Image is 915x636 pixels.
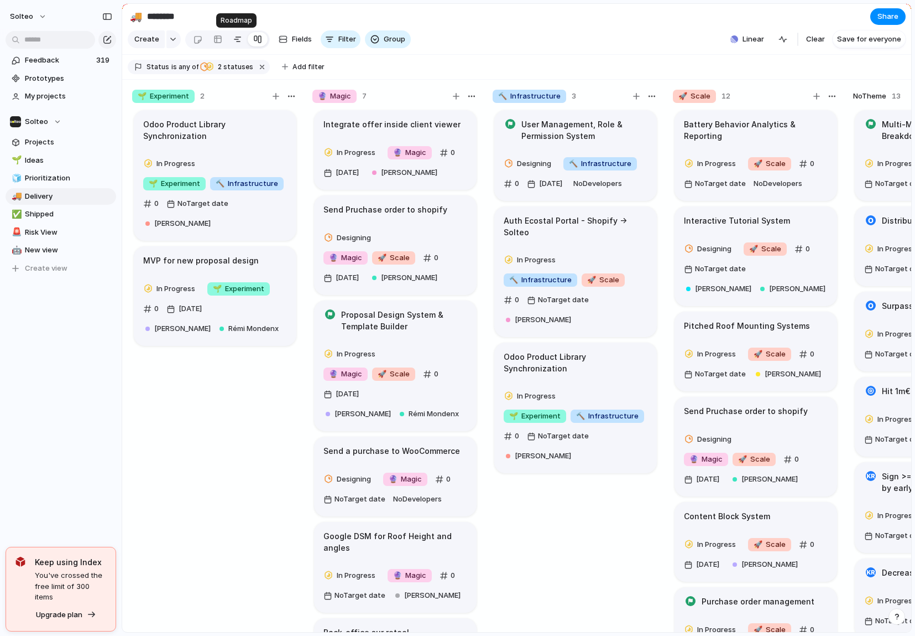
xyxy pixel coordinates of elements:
div: 🚨 [12,226,19,239]
span: 🔮 [389,474,398,483]
button: In Progress [140,280,202,298]
span: No Target date [538,431,589,442]
button: 0 [437,567,458,585]
button: NoTarget date [681,365,749,383]
button: 🔮Magic🚀Scale [321,249,418,267]
button: 🌱Experiment🔨Infrastructure [140,175,286,193]
button: In Progress [321,345,383,363]
span: 🚀 [754,349,762,358]
span: Filter [338,34,356,45]
button: In Progress [321,567,383,585]
div: Google DSM for Roof Height and anglesIn Progress🔮Magic0NoTarget date[PERSON_NAME] [314,522,477,613]
span: 🔨 [576,411,585,420]
span: [DATE] [693,473,723,486]
button: 🔮Magic [385,144,435,162]
button: [DATE] [321,385,365,403]
h1: Send a purchase to WooCommerce [323,445,460,457]
button: In Progress [681,536,743,554]
span: 🔮 [329,253,338,262]
button: 🔮Magic [380,470,430,488]
span: In Progress [697,539,736,550]
button: [DATE] [321,164,365,182]
button: In Progress [501,251,563,269]
button: In Progress [681,345,743,363]
a: My projects [6,88,116,105]
span: In Progress [156,158,195,169]
div: Integrate offer inside client viewerIn Progress🔮Magic0[DATE][PERSON_NAME] [314,110,477,190]
button: Save for everyone [833,30,906,48]
div: Odoo Product Library SynchronizationIn Progress🌱Experiment🔨Infrastructure0NoTarget date[PERSON_NAME] [494,343,657,473]
button: Filter [321,30,360,48]
span: 🚀 [754,540,762,549]
button: NoDevelopers [571,175,625,193]
button: isany of [169,61,201,73]
div: 🌱Ideas [6,152,116,169]
span: [PERSON_NAME] [154,323,211,334]
span: Magic [393,570,426,581]
div: Auth Ecostal Portal - Shopify -> SolteoIn Progress🔨Infrastructure🚀Scale0NoTarget date[PERSON_NAME] [494,206,657,337]
span: Magic [689,454,723,465]
button: NoDevelopers [390,490,445,508]
button: 🚚 [127,8,145,25]
span: Scale [587,275,619,286]
span: Add filter [292,62,325,72]
span: In Progress [517,255,556,266]
span: Group [384,34,405,45]
button: 🌱 [10,155,21,166]
div: 🚚 [130,9,142,24]
span: [PERSON_NAME] [741,474,798,485]
h1: Content Block System [684,510,770,523]
span: In Progress [337,349,375,360]
span: Magic [329,252,362,263]
span: No Target date [695,263,746,275]
span: In Progress [697,158,736,169]
span: [PERSON_NAME] [515,314,571,325]
span: In Progress [517,391,556,402]
button: 0 [501,427,522,445]
span: [PERSON_NAME] [154,218,211,229]
button: [PERSON_NAME] [501,447,576,465]
span: 0 [515,294,519,306]
button: [DATE] [681,470,725,488]
span: Scale [378,252,410,263]
button: 🚀Scale [741,240,789,258]
button: Designing [681,431,739,448]
button: 🚀Scale [745,345,794,363]
h1: User Management, Role & Permission System [521,118,647,142]
a: ✅Shipped [6,206,116,223]
span: 0 [434,369,438,380]
span: Prototypes [25,73,112,84]
button: 0 [140,195,161,213]
span: statuses [215,62,253,72]
button: NoTarget date [524,427,592,445]
button: [PERSON_NAME] [367,164,442,182]
span: Designing [517,158,551,169]
h1: Proposal Design System & Template Builder [341,309,467,332]
span: Risk View [25,227,112,238]
span: 🔮 [329,369,338,378]
span: In Progress [697,349,736,360]
span: Experiment [149,178,200,189]
span: [DATE] [176,302,205,316]
span: [PERSON_NAME] [769,283,825,294]
span: Feedback [25,55,93,66]
button: [DATE] [321,269,365,287]
button: In Progress [501,387,563,405]
span: [DATE] [333,271,362,285]
span: Scale [738,454,770,465]
div: Interactive Tutorial SystemDesigning🚀Scale0NoTarget date[PERSON_NAME][PERSON_NAME] [675,206,837,306]
button: NoTarget date [524,291,592,309]
span: Magic [393,147,426,158]
span: [PERSON_NAME] [381,167,437,178]
span: 0 [810,539,814,550]
span: 0 [810,158,814,169]
span: My projects [25,91,112,102]
button: [DATE] [164,300,208,318]
button: 🔮Magic [385,567,435,585]
span: In Progress [337,147,375,158]
span: 🚀 [749,244,758,253]
span: Experiment [509,411,561,422]
div: 🌱 [12,154,19,167]
span: Delivery [25,191,112,202]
